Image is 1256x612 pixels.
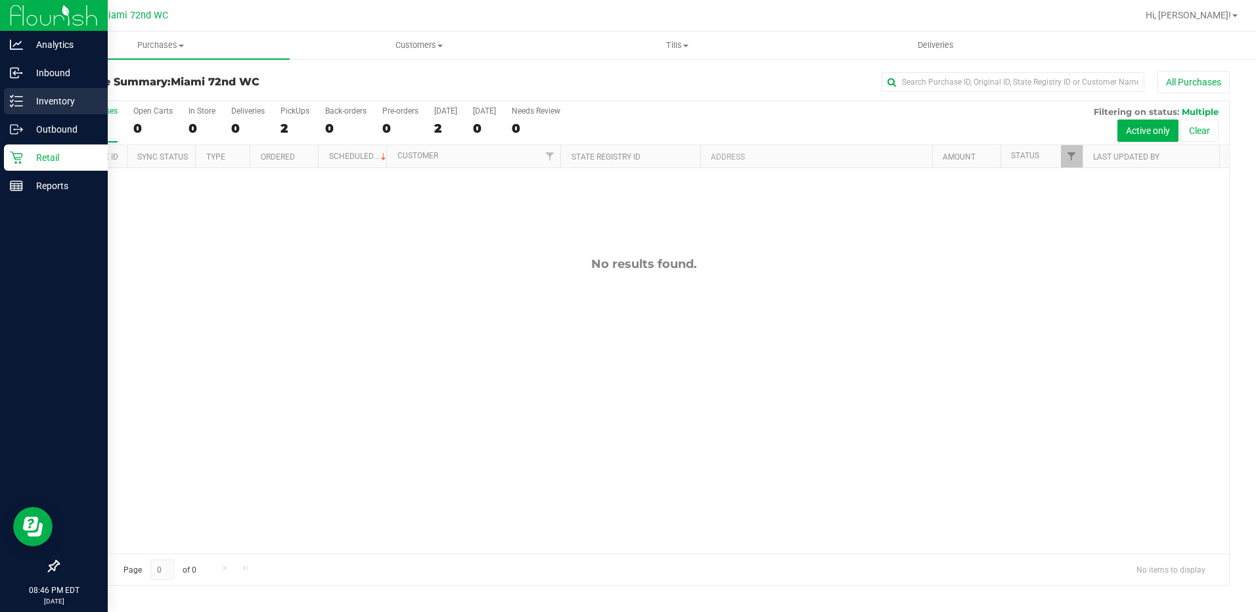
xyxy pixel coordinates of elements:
[1146,10,1231,20] span: Hi, [PERSON_NAME]!
[382,106,418,116] div: Pre-orders
[32,39,290,51] span: Purchases
[329,152,389,161] a: Scheduled
[231,121,265,136] div: 0
[900,39,972,51] span: Deliveries
[700,145,932,168] th: Address
[6,596,102,606] p: [DATE]
[231,106,265,116] div: Deliveries
[882,72,1144,92] input: Search Purchase ID, Original ID, State Registry ID or Customer Name...
[171,76,259,88] span: Miami 72nd WC
[6,584,102,596] p: 08:46 PM EDT
[512,106,560,116] div: Needs Review
[1182,106,1219,117] span: Multiple
[23,37,102,53] p: Analytics
[290,39,547,51] span: Customers
[13,507,53,546] iframe: Resource center
[434,106,457,116] div: [DATE]
[539,145,560,167] a: Filter
[290,32,548,59] a: Customers
[1061,145,1083,167] a: Filter
[807,32,1065,59] a: Deliveries
[10,179,23,192] inline-svg: Reports
[1117,120,1178,142] button: Active only
[133,106,173,116] div: Open Carts
[1094,106,1179,117] span: Filtering on status:
[58,257,1229,271] div: No results found.
[32,32,290,59] a: Purchases
[280,121,309,136] div: 2
[1011,151,1039,160] a: Status
[23,178,102,194] p: Reports
[23,65,102,81] p: Inbound
[280,106,309,116] div: PickUps
[434,121,457,136] div: 2
[325,106,367,116] div: Back-orders
[473,121,496,136] div: 0
[325,121,367,136] div: 0
[10,123,23,136] inline-svg: Outbound
[10,66,23,79] inline-svg: Inbound
[100,10,168,21] span: Miami 72nd WC
[206,152,225,162] a: Type
[473,106,496,116] div: [DATE]
[23,121,102,137] p: Outbound
[943,152,976,162] a: Amount
[397,151,438,160] a: Customer
[10,95,23,108] inline-svg: Inventory
[189,121,215,136] div: 0
[549,32,807,59] a: Tills
[382,121,418,136] div: 0
[23,93,102,109] p: Inventory
[261,152,295,162] a: Ordered
[10,151,23,164] inline-svg: Retail
[549,39,806,51] span: Tills
[512,121,560,136] div: 0
[23,150,102,165] p: Retail
[133,121,173,136] div: 0
[1180,120,1219,142] button: Clear
[572,152,640,162] a: State Registry ID
[1093,152,1159,162] a: Last Updated By
[1157,71,1230,93] button: All Purchases
[189,106,215,116] div: In Store
[137,152,188,162] a: Sync Status
[10,38,23,51] inline-svg: Analytics
[1126,559,1216,579] span: No items to display
[112,559,207,580] span: Page of 0
[58,76,449,88] h3: Purchase Summary:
